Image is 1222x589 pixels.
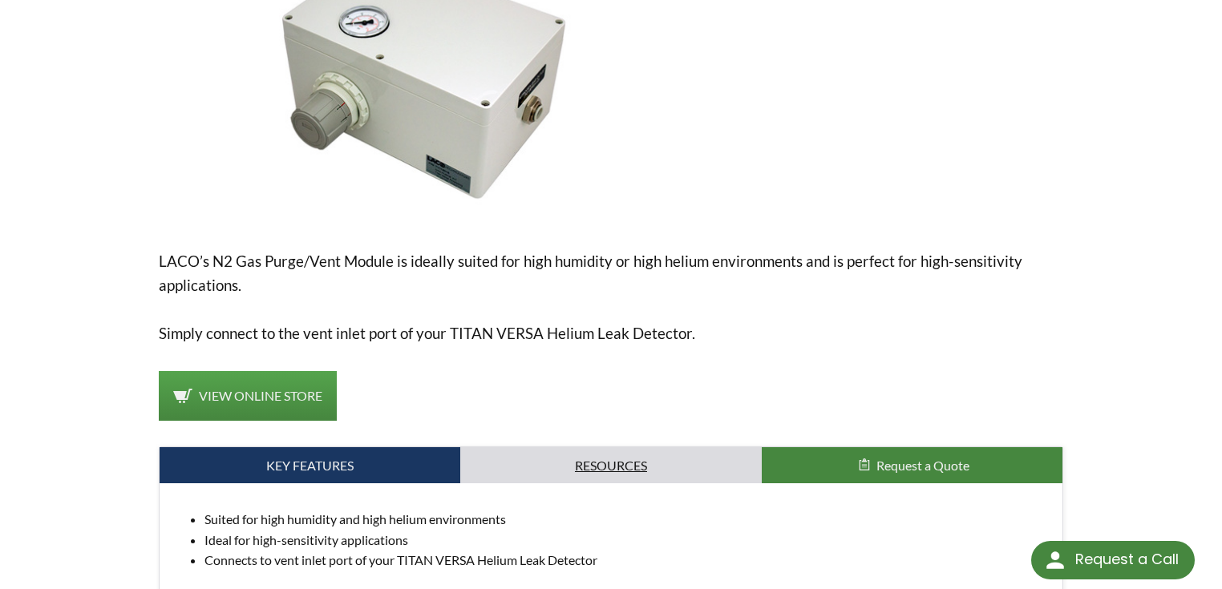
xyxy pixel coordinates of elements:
span: Request a Quote [876,458,969,473]
div: Request a Call [1075,541,1179,578]
li: Ideal for high-sensitivity applications [204,530,1050,551]
div: Request a Call [1031,541,1195,579]
span: View Online Store [199,388,322,403]
p: LACO’s N2 Gas Purge/Vent Module is ideally suited for high humidity or high helium environments a... [159,249,1063,345]
li: Suited for high humidity and high helium environments [204,509,1050,530]
img: round button [1042,547,1068,573]
a: Resources [460,447,761,484]
li: Connects to vent inlet port of your TITAN VERSA Helium Leak Detector [204,550,1050,571]
a: View Online Store [159,371,337,421]
a: Key Features [160,447,460,484]
button: Request a Quote [762,447,1062,484]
